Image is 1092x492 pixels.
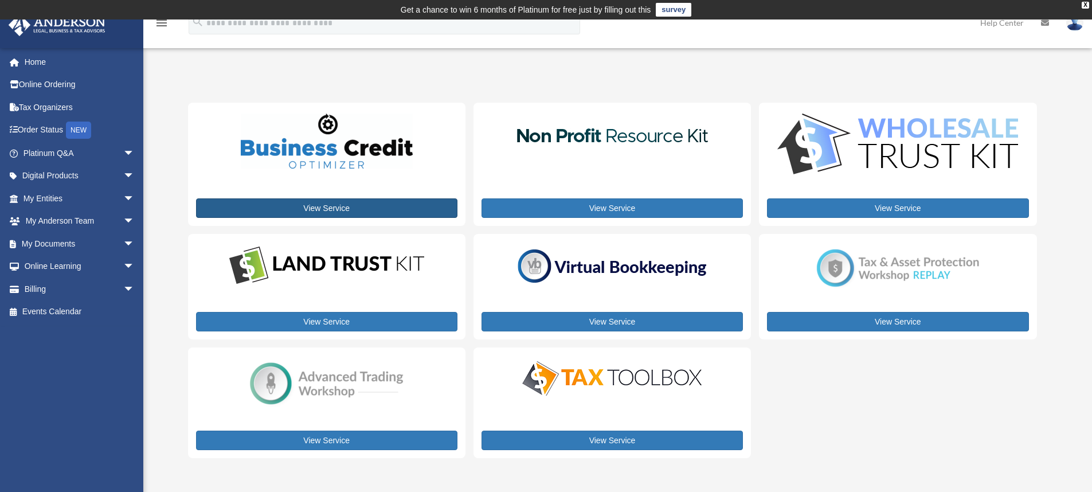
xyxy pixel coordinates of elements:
[196,312,457,331] a: View Service
[123,278,146,301] span: arrow_drop_down
[66,122,91,139] div: NEW
[123,210,146,233] span: arrow_drop_down
[767,198,1028,218] a: View Service
[656,3,691,17] a: survey
[767,312,1028,331] a: View Service
[8,165,146,188] a: Digital Productsarrow_drop_down
[155,16,169,30] i: menu
[8,232,152,255] a: My Documentsarrow_drop_down
[8,278,152,300] a: Billingarrow_drop_down
[123,142,146,165] span: arrow_drop_down
[8,300,152,323] a: Events Calendar
[123,165,146,188] span: arrow_drop_down
[401,3,651,17] div: Get a chance to win 6 months of Platinum for free just by filling out this
[191,15,204,28] i: search
[8,96,152,119] a: Tax Organizers
[8,187,152,210] a: My Entitiesarrow_drop_down
[1066,14,1083,31] img: User Pic
[196,198,457,218] a: View Service
[5,14,109,36] img: Anderson Advisors Platinum Portal
[196,431,457,450] a: View Service
[8,255,152,278] a: Online Learningarrow_drop_down
[123,232,146,256] span: arrow_drop_down
[8,142,152,165] a: Platinum Q&Aarrow_drop_down
[482,431,743,450] a: View Service
[8,50,152,73] a: Home
[8,119,152,142] a: Order StatusNEW
[1082,2,1089,9] div: close
[8,73,152,96] a: Online Ordering
[482,198,743,218] a: View Service
[482,312,743,331] a: View Service
[155,20,169,30] a: menu
[123,255,146,279] span: arrow_drop_down
[8,210,152,233] a: My Anderson Teamarrow_drop_down
[123,187,146,210] span: arrow_drop_down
